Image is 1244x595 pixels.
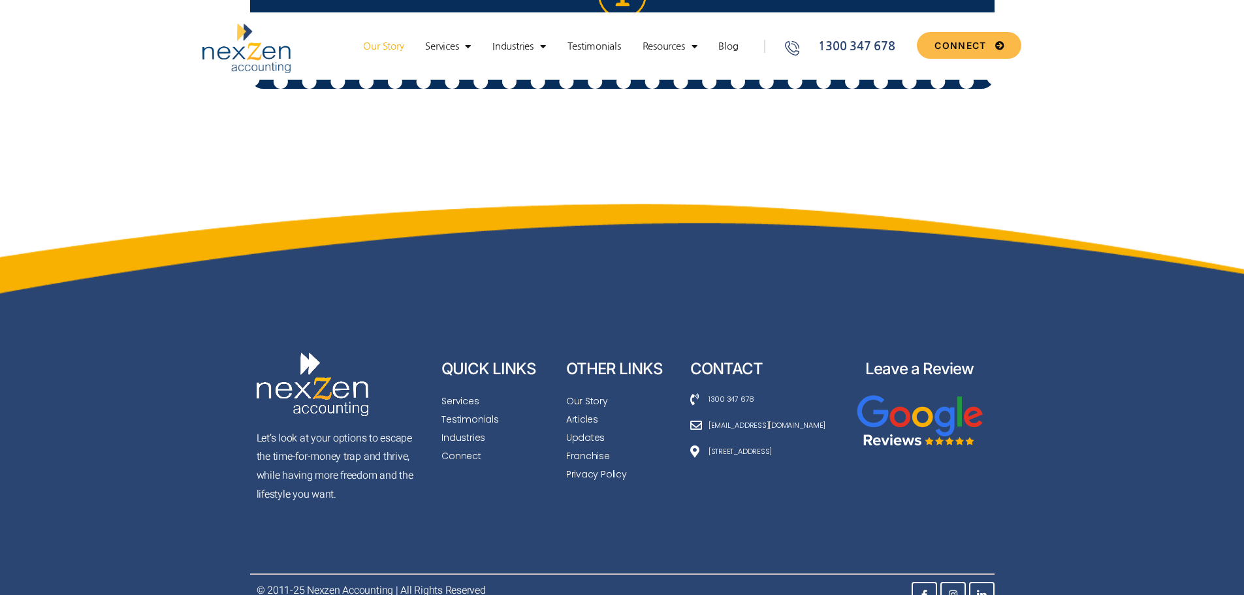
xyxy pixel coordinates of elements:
a: Our Story [566,392,678,410]
a: Privacy Policy [566,465,678,483]
span: Articles [566,410,598,428]
span: Updates [566,428,605,447]
a: 1300 347 678 [783,38,912,56]
a: Industries [486,40,552,53]
a: [STREET_ADDRESS] [690,444,838,458]
span: Testimonials [441,410,498,428]
a: Leave a Review [865,359,974,378]
span: Our Story [566,392,608,410]
a: Resources [636,40,704,53]
a: [EMAIL_ADDRESS][DOMAIN_NAME] [690,418,838,432]
span: Privacy Policy [566,465,627,483]
span: CONNECT [934,41,986,50]
a: Industries [441,428,552,447]
h2: OTHER LINKS [566,360,678,379]
p: Let’s look at your options to escape the time-for-money trap and thrive, while having more freedo... [257,429,421,504]
span: Industries [441,428,485,447]
span: [EMAIL_ADDRESS][DOMAIN_NAME] [705,418,825,432]
a: Services [441,392,552,410]
nav: Menu [344,40,757,53]
span: Connect [441,447,481,465]
span: 1300 347 678 [705,392,754,406]
span: 1300 347 678 [815,38,895,56]
a: Articles [566,410,678,428]
span: [STREET_ADDRESS] [705,444,772,458]
span: Services [441,392,479,410]
a: Our Story [357,40,410,53]
a: Updates [566,428,678,447]
span: Franchise [566,447,610,465]
a: Connect [441,447,552,465]
a: Services [419,40,477,53]
a: Franchise [566,447,678,465]
a: Blog [712,40,744,53]
a: Testimonials [441,410,552,428]
a: 1300 347 678 [690,392,838,406]
h2: CONTACT [690,360,838,379]
a: CONNECT [917,32,1021,59]
h2: QUICK LINKS [441,360,552,379]
a: Testimonials [561,40,628,53]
